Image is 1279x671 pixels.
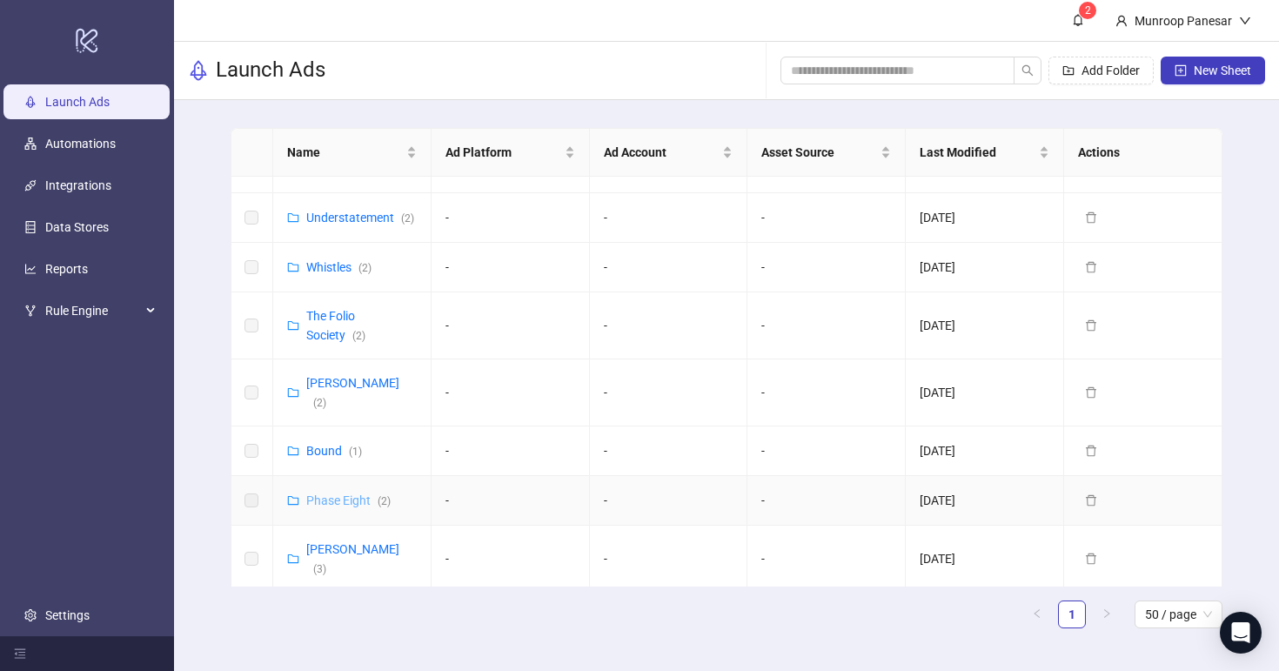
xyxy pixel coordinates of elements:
[1023,601,1051,628] li: Previous Page
[747,426,906,476] td: -
[287,261,299,273] span: folder
[747,476,906,526] td: -
[906,426,1064,476] td: [DATE]
[1079,2,1096,19] sup: 2
[747,193,906,243] td: -
[590,476,748,526] td: -
[761,143,877,162] span: Asset Source
[1059,601,1085,627] a: 1
[24,305,37,317] span: fork
[401,212,414,225] span: ( 2 )
[1085,261,1097,273] span: delete
[432,129,590,177] th: Ad Platform
[590,359,748,426] td: -
[1115,15,1128,27] span: user
[747,129,906,177] th: Asset Source
[1161,57,1265,84] button: New Sheet
[287,143,403,162] span: Name
[287,494,299,507] span: folder
[590,526,748,593] td: -
[306,493,391,507] a: Phase Eight(2)
[445,143,561,162] span: Ad Platform
[306,444,362,458] a: Bound(1)
[906,243,1064,292] td: [DATE]
[1220,612,1262,654] div: Open Intercom Messenger
[306,211,414,225] a: Understatement(2)
[45,608,90,622] a: Settings
[1085,4,1091,17] span: 2
[590,426,748,476] td: -
[358,262,372,274] span: ( 2 )
[45,220,109,234] a: Data Stores
[287,553,299,565] span: folder
[906,292,1064,359] td: [DATE]
[306,542,399,575] a: [PERSON_NAME](3)
[590,243,748,292] td: -
[306,309,365,342] a: The Folio Society(2)
[906,193,1064,243] td: [DATE]
[432,292,590,359] td: -
[747,292,906,359] td: -
[45,137,116,151] a: Automations
[590,193,748,243] td: -
[906,476,1064,526] td: [DATE]
[1064,129,1222,177] th: Actions
[432,193,590,243] td: -
[306,260,372,274] a: Whistles(2)
[313,397,326,409] span: ( 2 )
[747,526,906,593] td: -
[45,95,110,109] a: Launch Ads
[1085,445,1097,457] span: delete
[1072,14,1084,26] span: bell
[1239,15,1251,27] span: down
[188,60,209,81] span: rocket
[306,376,399,409] a: [PERSON_NAME](2)
[1175,64,1187,77] span: plus-square
[432,526,590,593] td: -
[432,359,590,426] td: -
[906,526,1064,593] td: [DATE]
[1021,64,1034,77] span: search
[352,330,365,342] span: ( 2 )
[1145,601,1212,627] span: 50 / page
[920,143,1035,162] span: Last Modified
[14,648,26,660] span: menu-fold
[287,386,299,399] span: folder
[45,293,141,328] span: Rule Engine
[313,563,326,575] span: ( 3 )
[378,495,391,507] span: ( 2 )
[1023,601,1051,628] button: left
[45,262,88,276] a: Reports
[45,178,111,192] a: Integrations
[432,476,590,526] td: -
[216,57,325,84] h3: Launch Ads
[906,129,1064,177] th: Last Modified
[590,129,748,177] th: Ad Account
[906,359,1064,426] td: [DATE]
[1085,553,1097,565] span: delete
[747,243,906,292] td: -
[287,319,299,332] span: folder
[1062,64,1075,77] span: folder-add
[1081,64,1140,77] span: Add Folder
[1032,608,1042,619] span: left
[590,292,748,359] td: -
[287,445,299,457] span: folder
[1085,494,1097,507] span: delete
[604,143,720,162] span: Ad Account
[1085,386,1097,399] span: delete
[1135,601,1222,628] div: Page Size
[1102,608,1112,619] span: right
[1194,64,1251,77] span: New Sheet
[1048,57,1154,84] button: Add Folder
[1128,11,1239,30] div: Munroop Panesar
[432,243,590,292] td: -
[747,359,906,426] td: -
[287,211,299,224] span: folder
[1093,601,1121,628] li: Next Page
[1085,319,1097,332] span: delete
[432,426,590,476] td: -
[1058,601,1086,628] li: 1
[349,446,362,458] span: ( 1 )
[1085,211,1097,224] span: delete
